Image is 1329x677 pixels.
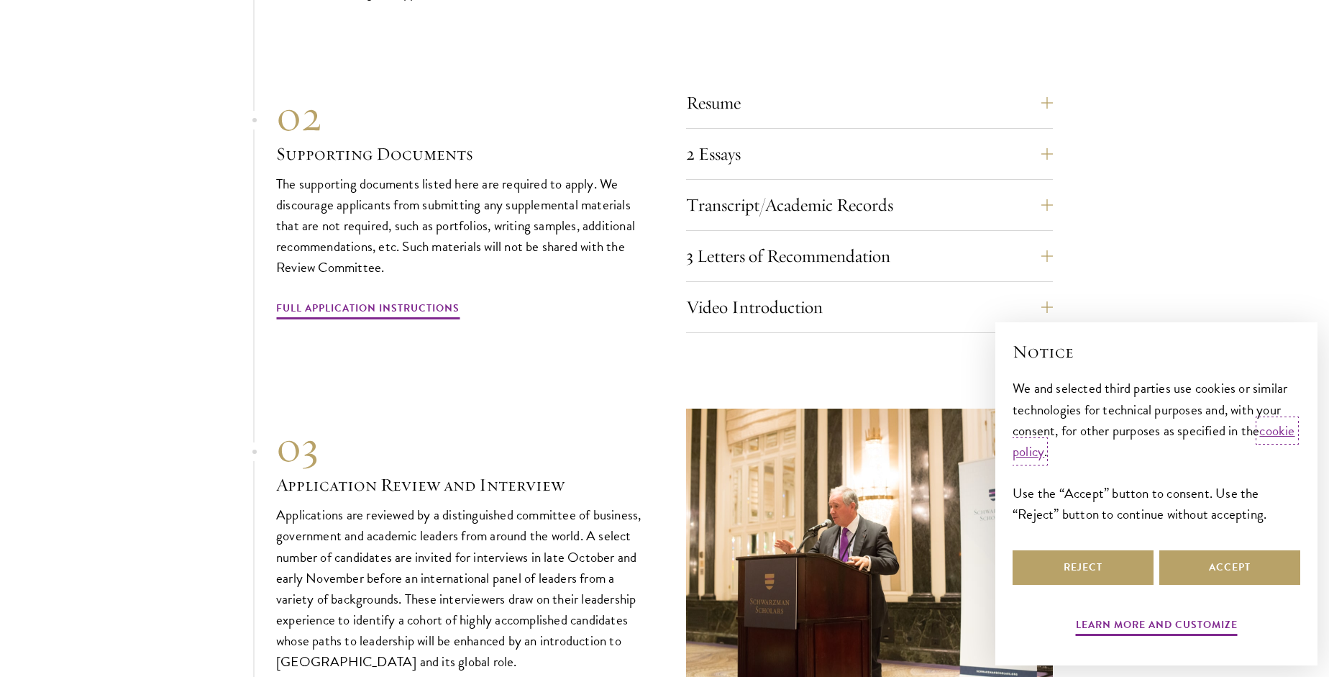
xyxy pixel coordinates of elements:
[1076,616,1238,638] button: Learn more and customize
[276,90,643,142] div: 02
[686,188,1053,222] button: Transcript/Academic Records
[686,137,1053,171] button: 2 Essays
[276,173,643,278] p: The supporting documents listed here are required to apply. We discourage applicants from submitt...
[1013,340,1300,364] h2: Notice
[1013,378,1300,524] div: We and selected third parties use cookies or similar technologies for technical purposes and, wit...
[276,299,460,322] a: Full Application Instructions
[686,86,1053,120] button: Resume
[276,421,643,473] div: 03
[276,142,643,166] h3: Supporting Documents
[1013,420,1295,462] a: cookie policy
[276,504,643,672] p: Applications are reviewed by a distinguished committee of business, government and academic leade...
[1159,550,1300,585] button: Accept
[686,239,1053,273] button: 3 Letters of Recommendation
[276,473,643,497] h3: Application Review and Interview
[686,290,1053,324] button: Video Introduction
[1013,550,1154,585] button: Reject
